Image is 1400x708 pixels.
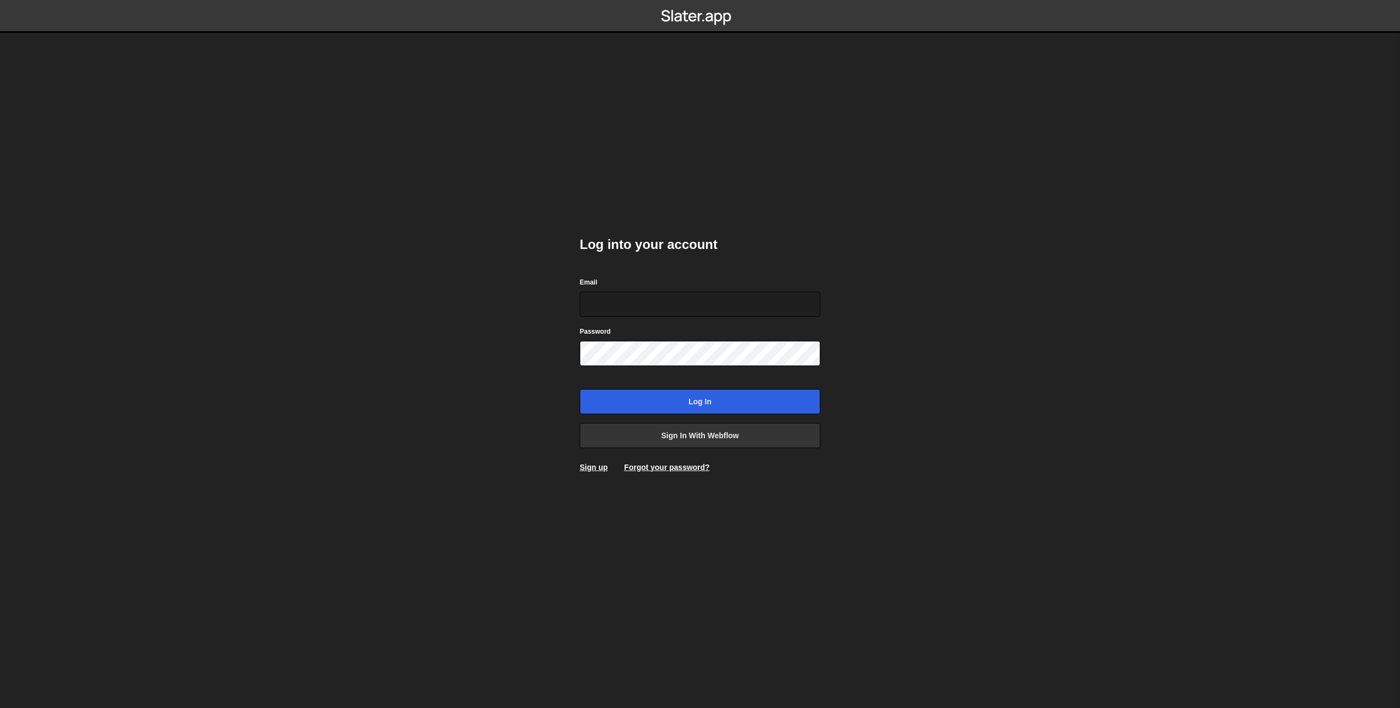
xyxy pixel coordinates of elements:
h2: Log into your account [580,236,820,253]
a: Sign in with Webflow [580,423,820,448]
input: Log in [580,389,820,414]
a: Sign up [580,463,608,472]
label: Email [580,277,597,288]
a: Forgot your password? [624,463,709,472]
label: Password [580,326,611,337]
